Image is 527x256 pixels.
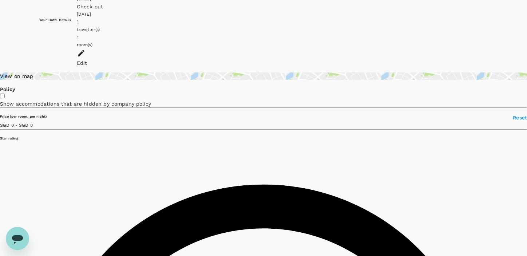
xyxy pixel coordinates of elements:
div: Check out [77,3,488,10]
span: [DATE] [77,12,91,17]
h6: Your Hotel Details [39,17,71,22]
span: traveller(s) [77,27,100,32]
iframe: Button to launch messaging window [6,227,29,250]
div: 1 [77,34,488,41]
span: Reset [513,115,527,121]
span: room(s) [77,42,92,47]
div: Edit [77,59,488,67]
div: 1 [77,18,488,25]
